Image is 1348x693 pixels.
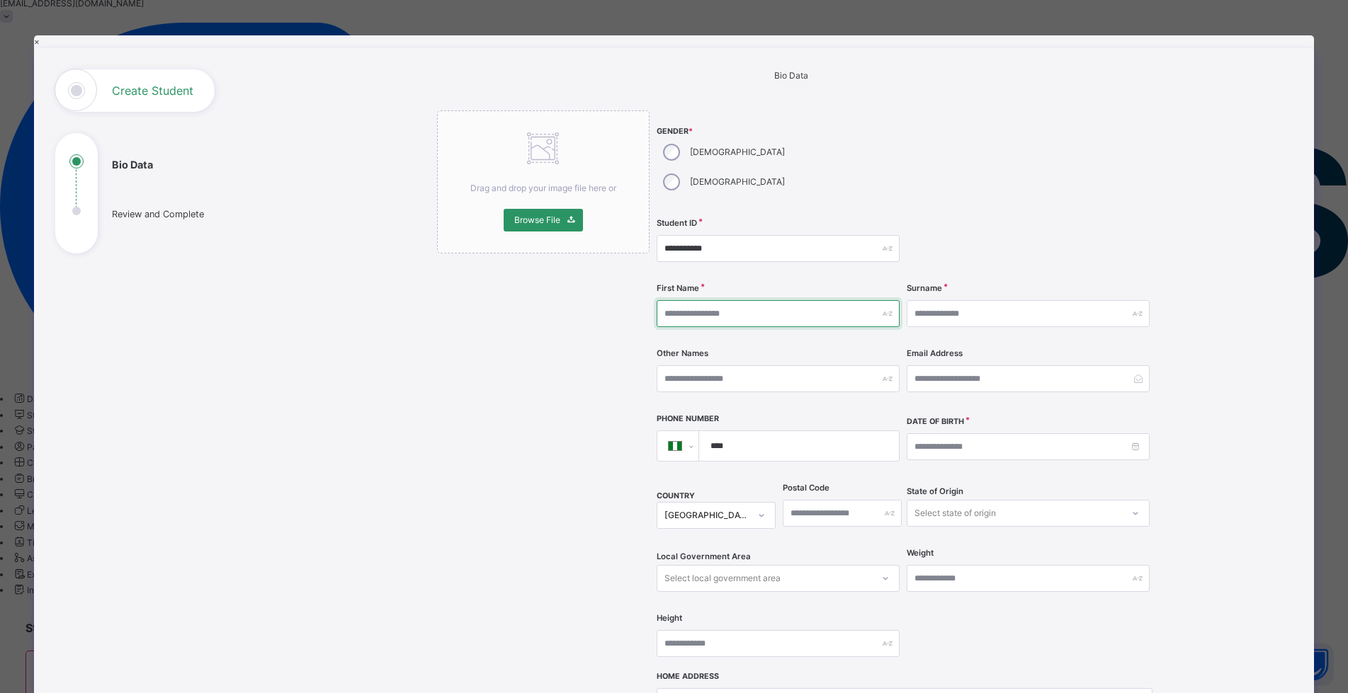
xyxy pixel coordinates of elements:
[34,35,1315,48] div: ×
[783,482,829,494] label: Postal Code
[774,70,808,81] span: Bio Data
[657,282,699,294] label: First Name
[907,416,964,428] label: Date of Birth
[664,565,781,592] div: Select local government area
[437,110,650,253] div: Drag and drop your image file here orBrowse File
[690,146,785,159] label: [DEMOGRAPHIC_DATA]
[907,486,963,498] span: State of Origin
[657,126,900,137] span: Gender
[657,671,719,682] label: Home Address
[657,612,682,624] label: Height
[664,509,749,522] div: [GEOGRAPHIC_DATA]
[657,551,751,563] span: Local Government Area
[470,183,616,193] span: Drag and drop your image file here or
[657,348,708,360] label: Other Names
[907,348,963,360] label: Email Address
[657,491,695,500] span: COUNTRY
[907,282,942,294] label: Surname
[690,176,785,188] label: [DEMOGRAPHIC_DATA]
[112,85,193,96] h1: Create Student
[907,547,934,559] label: Weight
[514,214,560,227] span: Browse File
[914,500,996,527] div: Select state of origin
[657,217,697,229] label: Student ID
[657,413,719,425] label: Phone Number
